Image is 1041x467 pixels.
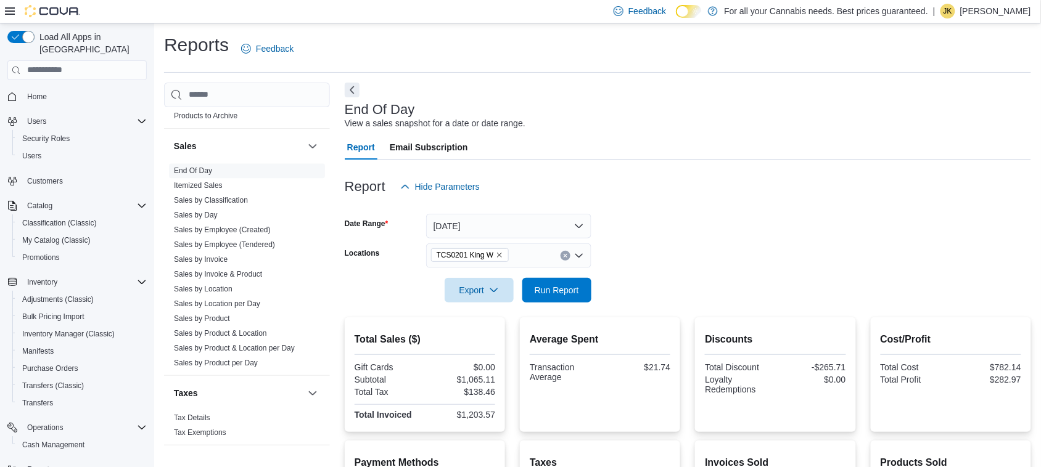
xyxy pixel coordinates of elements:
[174,285,232,293] a: Sales by Location
[174,284,232,294] span: Sales by Location
[355,387,422,397] div: Total Tax
[445,278,514,303] button: Export
[12,130,152,147] button: Security Roles
[174,195,248,205] span: Sales by Classification
[174,166,212,175] a: End Of Day
[17,148,46,163] a: Users
[12,377,152,394] button: Transfers (Classic)
[27,116,46,126] span: Users
[12,436,152,453] button: Cash Management
[17,250,65,265] a: Promotions
[17,361,147,376] span: Purchase Orders
[603,362,670,372] div: $21.74
[35,31,147,55] span: Load All Apps in [GEOGRAPHIC_DATA]
[174,196,248,205] a: Sales by Classification
[17,292,147,307] span: Adjustments (Classic)
[22,363,78,373] span: Purchase Orders
[347,135,375,160] span: Report
[17,216,102,230] a: Classification (Classic)
[174,329,267,338] a: Sales by Product & Location
[960,4,1031,18] p: [PERSON_NAME]
[345,117,525,130] div: View a sales snapshot for a date or date range.
[22,398,53,408] span: Transfers
[933,4,936,18] p: |
[22,198,57,213] button: Catalog
[22,134,70,144] span: Security Roles
[22,420,68,435] button: Operations
[174,140,197,152] h3: Sales
[12,343,152,360] button: Manifests
[174,344,295,352] a: Sales by Product & Location per Day
[17,396,147,410] span: Transfers
[174,299,260,308] a: Sales by Location per Day
[17,309,147,324] span: Bulk Pricing Import
[496,251,503,259] button: Remove TCS0201 King W from selection in this group
[22,151,41,161] span: Users
[355,362,422,372] div: Gift Cards
[2,87,152,105] button: Home
[724,4,928,18] p: For all your Cannabis needs. Best prices guaranteed.
[22,381,84,391] span: Transfers (Classic)
[174,211,218,219] a: Sales by Day
[12,232,152,249] button: My Catalog (Classic)
[881,375,948,384] div: Total Profit
[17,148,147,163] span: Users
[17,250,147,265] span: Promotions
[17,361,83,376] a: Purchase Orders
[355,375,422,384] div: Subtotal
[12,325,152,343] button: Inventory Manager (Classic)
[22,420,147,435] span: Operations
[17,327,147,341] span: Inventory Manager (Classic)
[174,428,226,437] a: Tax Exemptions
[881,362,948,372] div: Total Cost
[305,139,320,153] button: Sales
[22,198,147,213] span: Catalog
[174,225,271,234] a: Sales by Employee (Created)
[705,375,773,394] div: Loyalty Redemptions
[944,4,952,18] span: JK
[25,5,80,17] img: Cova
[236,36,298,61] a: Feedback
[437,249,494,261] span: TCS0201 King W
[452,278,506,303] span: Export
[17,396,58,410] a: Transfers
[395,174,485,199] button: Hide Parameters
[27,201,52,211] span: Catalog
[174,140,303,152] button: Sales
[174,255,228,264] a: Sales by Invoice
[778,375,846,384] div: $0.00
[174,413,210,423] span: Tax Details
[22,218,97,228] span: Classification (Classic)
[17,437,89,452] a: Cash Management
[431,248,509,262] span: TCS0201 King W
[174,314,230,323] a: Sales by Product
[17,233,147,248] span: My Catalog (Classic)
[22,173,147,189] span: Customers
[174,270,262,278] a: Sales by Invoice & Product
[2,419,152,436] button: Operations
[17,344,59,359] a: Manifests
[17,131,147,146] span: Security Roles
[345,179,385,194] h3: Report
[17,309,89,324] a: Bulk Pricing Import
[22,294,94,304] span: Adjustments (Classic)
[22,114,51,129] button: Users
[174,112,237,120] a: Products to Archive
[174,225,271,235] span: Sales by Employee (Created)
[12,147,152,164] button: Users
[27,176,63,186] span: Customers
[305,386,320,400] button: Taxes
[2,274,152,291] button: Inventory
[174,299,260,309] span: Sales by Location per Day
[345,83,360,97] button: Next
[164,94,330,128] div: Products
[345,219,389,229] label: Date Range
[174,343,295,353] span: Sales by Product & Location per Day
[174,269,262,279] span: Sales by Invoice & Product
[17,292,99,307] a: Adjustments (Classic)
[17,378,89,393] a: Transfers (Classic)
[174,428,226,437] span: Tax Exemptions
[355,332,495,347] h2: Total Sales ($)
[12,249,152,266] button: Promotions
